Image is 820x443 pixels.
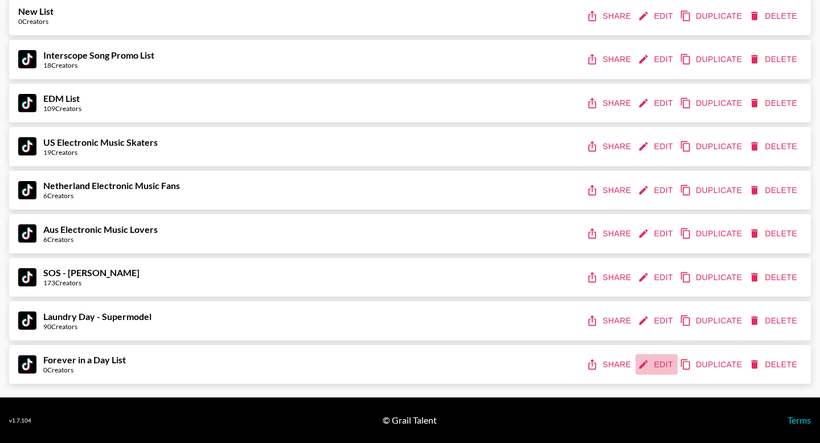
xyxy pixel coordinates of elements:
[678,267,747,288] button: duplicate
[678,6,747,27] button: duplicate
[43,354,126,365] strong: Forever in a Day List
[635,180,678,201] button: edit
[584,354,635,375] button: share
[9,417,31,424] div: v 1.7.104
[18,137,36,155] img: TikTok
[43,235,158,244] div: 6 Creators
[584,223,635,244] button: share
[18,311,36,330] img: TikTok
[43,311,151,322] strong: Laundry Day - Supermodel
[678,223,747,244] button: duplicate
[635,267,678,288] button: edit
[635,136,678,157] button: edit
[747,49,802,70] button: delete
[678,136,747,157] button: duplicate
[584,310,635,331] button: share
[43,366,126,374] div: 0 Creators
[678,354,747,375] button: duplicate
[584,267,635,288] button: share
[18,355,36,374] img: TikTok
[43,267,140,278] strong: SOS - [PERSON_NAME]
[635,6,678,27] button: edit
[747,267,802,288] button: delete
[584,6,635,27] button: share
[747,93,802,114] button: delete
[678,49,747,70] button: duplicate
[584,93,635,114] button: share
[18,181,36,199] img: TikTok
[18,17,54,26] div: 0 Creators
[678,93,747,114] button: duplicate
[747,6,802,27] button: delete
[18,268,36,286] img: TikTok
[678,180,747,201] button: duplicate
[747,136,802,157] button: delete
[43,50,154,60] strong: Interscope Song Promo List
[43,104,81,113] div: 109 Creators
[678,310,747,331] button: duplicate
[747,223,802,244] button: delete
[635,354,678,375] button: edit
[584,49,635,70] button: share
[788,415,811,425] a: Terms
[18,94,36,112] img: TikTok
[584,136,635,157] button: share
[43,137,158,147] strong: US Electronic Music Skaters
[43,322,151,331] div: 90 Creators
[383,415,437,426] div: © Grail Talent
[584,180,635,201] button: share
[43,224,158,235] strong: Aus Electronic Music Lovers
[635,93,678,114] button: edit
[43,278,140,287] div: 173 Creators
[43,191,180,200] div: 6 Creators
[43,93,80,104] strong: EDM List
[747,310,802,331] button: delete
[635,223,678,244] button: edit
[635,310,678,331] button: edit
[747,180,802,201] button: delete
[635,49,678,70] button: edit
[43,180,180,191] strong: Netherland Electronic Music Fans
[43,61,154,69] div: 18 Creators
[747,354,802,375] button: delete
[18,224,36,243] img: TikTok
[18,6,54,17] strong: New List
[43,148,158,157] div: 19 Creators
[18,50,36,68] img: TikTok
